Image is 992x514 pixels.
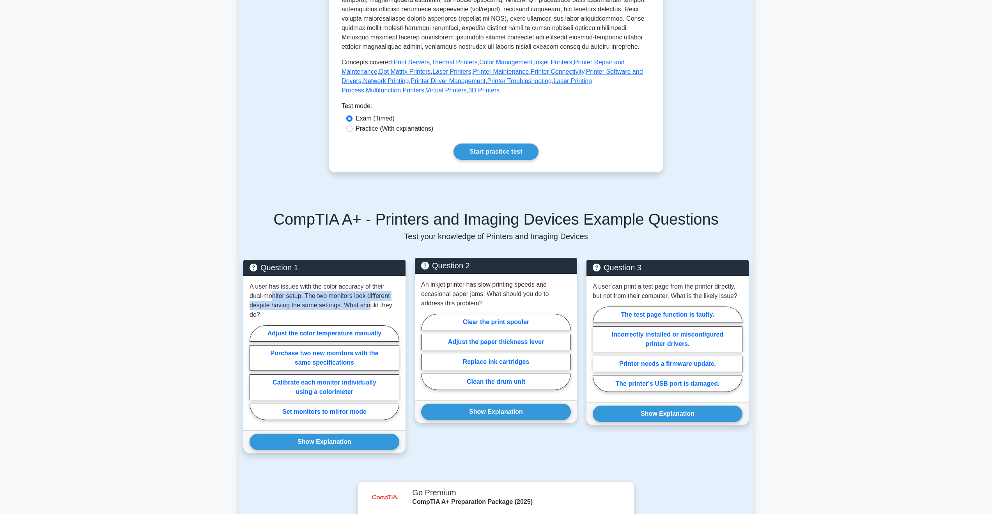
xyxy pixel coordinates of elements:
label: Exam (Timed) [356,114,395,123]
h5: Question 3 [593,263,742,272]
label: The printer's USB port is damaged. [593,376,742,392]
label: Clear the print spooler [421,314,571,330]
a: Printer Connectivity [531,68,585,75]
div: Test mode: [342,101,650,114]
p: An inkjet printer has slow printing speeds and occasional paper jams. What should you do to addre... [421,280,571,308]
h5: Question 2 [421,261,571,270]
p: Test your knowledge of Printers and Imaging Devices [243,232,749,241]
label: Adjust the color temperature manually [250,325,399,342]
a: Dot Matrix Printers [379,68,430,75]
label: Incorrectly installed or misconfigured printer drivers. [593,326,742,352]
a: Inkjet Printers [534,59,572,66]
button: Show Explanation [593,406,742,422]
label: Set monitors to mirror mode [250,404,399,420]
p: A user can print a test page from the printer directly, but not from their computer. What is the ... [593,282,742,301]
a: Print Servers [393,59,429,66]
label: Clean the drum unit [421,374,571,390]
label: Practice (With explanations) [356,124,433,133]
label: Replace ink cartridges [421,354,571,370]
label: Purchase two new monitors with the same specifications [250,345,399,371]
a: Printer Maintenance [473,68,529,75]
label: Printer needs a firmware update. [593,356,742,372]
a: Printer Troubleshooting [487,78,551,84]
label: Adjust the paper thickness lever [421,334,571,350]
h5: Question 1 [250,263,399,272]
a: Printer Driver Management [411,78,485,84]
a: 3D Printers [468,87,500,94]
a: Start practice test [453,144,538,160]
button: Show Explanation [421,404,571,420]
p: Concepts covered: , , , , , , , , , , , , , , , , [342,58,650,95]
a: Virtual Printers [426,87,467,94]
button: Show Explanation [250,434,399,450]
p: A user has issues with the color accuracy of their dual-monitor setup. The two monitors look diff... [250,282,399,319]
a: Laser Printers [432,68,471,75]
label: The test page function is faulty. [593,307,742,323]
a: Network Printing [363,78,409,84]
h5: CompTIA A+ - Printers and Imaging Devices Example Questions [243,210,749,229]
a: Multifunction Printers [366,87,424,94]
a: Thermal Printers [431,59,477,66]
label: Calibrate each monitor individually using a colorimeter [250,374,399,400]
a: Color Management [479,59,532,66]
